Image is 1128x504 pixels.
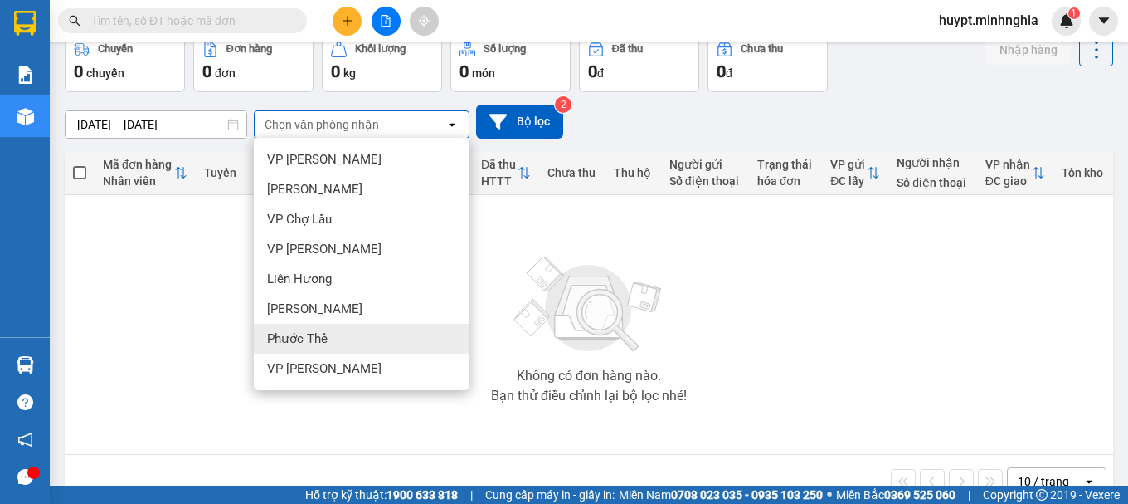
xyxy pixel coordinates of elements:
[669,174,741,188] div: Số điện thoại
[69,15,80,27] span: search
[103,174,174,188] div: Nhân viên
[612,43,643,55] div: Đã thu
[265,116,379,133] div: Chọn văn phòng nhận
[1082,475,1096,488] svg: open
[473,151,539,195] th: Toggle SortBy
[830,158,867,171] div: VP gửi
[17,108,34,125] img: warehouse-icon
[1071,7,1077,19] span: 1
[17,394,33,410] span: question-circle
[827,492,832,498] span: ⚪️
[1089,7,1118,36] button: caret-down
[517,369,661,383] div: Không có đơn hàng nào.
[985,158,1032,171] div: VP nhận
[65,32,185,92] button: Chuyến0chuyến
[741,43,783,55] div: Chưa thu
[267,301,362,317] span: [PERSON_NAME]
[193,32,314,92] button: Đơn hàng0đơn
[372,7,401,36] button: file-add
[1068,7,1080,19] sup: 1
[1018,473,1069,490] div: 10 / trang
[897,156,968,169] div: Người nhận
[14,11,36,36] img: logo-vxr
[91,12,287,30] input: Tìm tên, số ĐT hoặc mã đơn
[926,10,1052,31] span: huypt.minhnghia
[254,138,469,390] ul: Menu
[884,488,955,502] strong: 0369 525 060
[555,96,571,113] sup: 2
[204,166,237,179] div: Tuyến
[485,486,615,504] span: Cung cấp máy in - giấy in:
[830,174,867,188] div: ĐC lấy
[267,151,382,168] span: VP [PERSON_NAME]
[836,486,955,504] span: Miền Bắc
[17,66,34,84] img: solution-icon
[445,118,459,131] svg: open
[17,432,33,448] span: notification
[757,174,814,188] div: hóa đơn
[481,158,518,171] div: Đã thu
[215,66,236,80] span: đơn
[1062,166,1105,179] div: Tồn kho
[17,356,34,374] img: warehouse-icon
[986,35,1071,65] button: Nhập hàng
[717,61,726,81] span: 0
[410,7,439,36] button: aim
[331,61,340,81] span: 0
[103,158,174,171] div: Mã đơn hàng
[669,158,741,171] div: Người gửi
[614,166,653,179] div: Thu hộ
[98,43,133,55] div: Chuyến
[74,61,83,81] span: 0
[380,15,391,27] span: file-add
[267,241,382,257] span: VP [PERSON_NAME]
[1036,489,1048,501] span: copyright
[822,151,888,195] th: Toggle SortBy
[757,158,814,171] div: Trạng thái
[985,174,1032,188] div: ĐC giao
[1096,13,1111,28] span: caret-down
[202,61,211,81] span: 0
[547,166,597,179] div: Chưa thu
[707,32,828,92] button: Chưa thu0đ
[343,66,356,80] span: kg
[95,151,196,195] th: Toggle SortBy
[459,61,469,81] span: 0
[418,15,430,27] span: aim
[226,43,272,55] div: Đơn hàng
[897,176,968,189] div: Số điện thoại
[597,66,604,80] span: đ
[267,360,382,377] span: VP [PERSON_NAME]
[267,330,328,347] span: Phước Thể
[726,66,732,80] span: đ
[977,151,1053,195] th: Toggle SortBy
[267,271,332,287] span: Liên Hương
[579,32,699,92] button: Đã thu0đ
[17,469,33,485] span: message
[1059,13,1074,28] img: icon-new-feature
[491,389,687,403] div: Bạn thử điều chỉnh lại bộ lọc nhé!
[506,247,672,363] img: svg+xml;base64,PHN2ZyBjbGFzcz0ibGlzdC1wbHVnX19zdmciIHhtbG5zPSJodHRwOi8vd3d3LnczLm9yZy8yMDAwL3N2Zy...
[322,32,442,92] button: Khối lượng0kg
[305,486,458,504] span: Hỗ trợ kỹ thuật:
[588,61,597,81] span: 0
[66,111,246,138] input: Select a date range.
[470,486,473,504] span: |
[267,181,362,198] span: [PERSON_NAME]
[619,486,823,504] span: Miền Nam
[333,7,362,36] button: plus
[86,66,124,80] span: chuyến
[481,174,518,188] div: HTTT
[450,32,571,92] button: Số lượng0món
[671,488,823,502] strong: 0708 023 035 - 0935 103 250
[476,105,563,139] button: Bộ lọc
[342,15,353,27] span: plus
[267,211,332,228] span: VP Chợ Lầu
[484,43,526,55] div: Số lượng
[387,488,458,502] strong: 1900 633 818
[355,43,406,55] div: Khối lượng
[968,486,970,504] span: |
[472,66,495,80] span: món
